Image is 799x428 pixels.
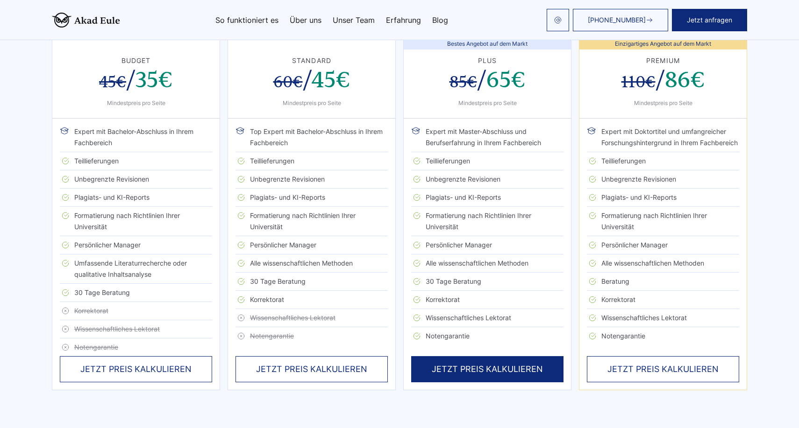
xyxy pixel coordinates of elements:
[60,284,212,302] li: 30 Tage Beratung
[60,152,212,170] li: Teillieferungen
[239,99,384,107] div: Mindestpreis pro Seite
[403,38,571,390] div: 3 / 4
[235,236,388,254] li: Persönlicher Manager
[235,254,388,273] li: Alle wissenschaftlichen Methoden
[587,207,739,236] li: Formatierung nach Richtlinien Ihrer Universität
[235,273,388,291] li: 30 Tage Beratung
[432,16,448,24] a: Blog
[273,72,303,92] span: 60€
[60,254,212,284] li: Umfassende Literaturrecherche oder qualitative Inhaltsanalyse
[415,67,560,95] span: /
[554,16,562,24] img: email
[235,126,388,152] li: Top Expert mit Bachelor-Abschluss in Ihrem Fachbereich
[60,170,212,189] li: Unbegrenzte Revisionen
[136,66,173,94] span: 35€
[411,356,564,382] div: JETZT PREIS KALKULIEREN
[587,126,739,152] li: Expert mit Doktortitel und umfangreicher Forschungshintergrund in Ihrem Fachbereich
[411,126,564,152] li: Expert mit Master-Abschluss und Berufserfahrung in Ihrem Fachbereich
[587,236,739,254] li: Persönlicher Manager
[60,338,212,356] li: Notengarantie
[52,38,220,390] div: 1 / 4
[411,189,564,207] li: Plagiats- und KI-Reports
[333,16,375,24] a: Unser Team
[99,72,126,92] span: 45€
[235,291,388,309] li: Korrektorat
[588,16,646,24] span: [PHONE_NUMBER]
[60,302,212,320] li: Korrektorat
[587,273,739,291] li: Beratung
[573,9,668,31] a: [PHONE_NUMBER]
[415,99,560,107] div: Mindestpreis pro Seite
[235,152,388,170] li: Teillieferungen
[52,13,120,28] img: logo
[587,356,739,382] div: JETZT PREIS KALKULIEREN
[235,327,388,345] li: Notengarantie
[64,57,208,64] h3: Budget
[215,16,278,24] a: So funktioniert es
[411,254,564,273] li: Alle wissenschaftlichen Methoden
[60,320,212,338] li: Wissenschaftliches Lektorat
[411,291,564,309] li: Korrektorat
[579,38,747,390] div: 4 / 4
[228,38,396,390] div: 2 / 4
[587,291,739,309] li: Korrektorat
[235,189,388,207] li: Plagiats- und KI-Reports
[449,72,477,92] span: 85€
[239,57,384,64] h3: Standard
[64,99,208,107] div: Mindestpreis pro Seite
[411,327,564,345] li: Notengarantie
[60,126,212,152] li: Expert mit Bachelor-Abschluss in Ihrem Fachbereich
[235,207,388,236] li: Formatierung nach Richtlinien Ihrer Universität
[64,67,208,95] span: /
[404,38,571,49] span: Bestes Angebot auf dem Markt
[235,356,388,382] div: JETZT PREIS KALKULIEREN
[587,152,739,170] li: Teillieferungen
[239,67,384,95] span: /
[60,207,212,236] li: Formatierung nach Richtlinien Ihrer Universität
[411,207,564,236] li: Formatierung nach Richtlinien Ihrer Universität
[587,189,739,207] li: Plagiats- und KI-Reports
[235,309,388,327] li: Wissenschaftliches Lektorat
[386,16,421,24] a: Erfahrung
[587,170,739,189] li: Unbegrenzte Revisionen
[411,236,564,254] li: Persönlicher Manager
[411,273,564,291] li: 30 Tage Beratung
[411,170,564,189] li: Unbegrenzte Revisionen
[587,309,739,327] li: Wissenschaftliches Lektorat
[591,67,735,95] span: /
[60,236,212,254] li: Persönlicher Manager
[311,66,350,94] span: 45€
[587,254,739,273] li: Alle wissenschaftlichen Methoden
[60,189,212,207] li: Plagiats- und KI-Reports
[621,72,656,92] span: 110€
[411,309,564,327] li: Wissenschaftliches Lektorat
[235,170,388,189] li: Unbegrenzte Revisionen
[60,356,212,382] div: JETZT PREIS KALKULIEREN
[665,66,705,94] span: 86€
[591,57,735,64] h3: Premium
[411,152,564,170] li: Teillieferungen
[415,57,560,64] h3: Plus
[587,327,739,345] li: Notengarantie
[591,99,735,107] div: Mindestpreis pro Seite
[672,9,747,31] button: Jetzt anfragen
[486,66,526,94] span: 65€
[290,16,321,24] a: Über uns
[579,38,747,49] span: Einzigartiges Angebot auf dem Markt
